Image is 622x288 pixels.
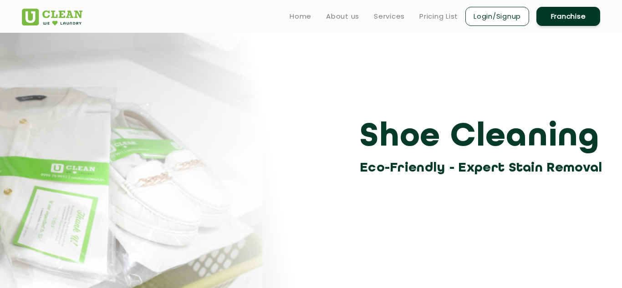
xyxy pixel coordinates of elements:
a: Pricing List [419,11,458,22]
a: About us [326,11,359,22]
a: Home [290,11,311,22]
a: Login/Signup [465,7,529,26]
a: Services [374,11,405,22]
img: UClean Laundry and Dry Cleaning [22,9,82,25]
h3: Shoe Cleaning [360,117,607,158]
h3: Eco-Friendly - Expert Stain Removal [360,158,607,178]
a: Franchise [536,7,600,26]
